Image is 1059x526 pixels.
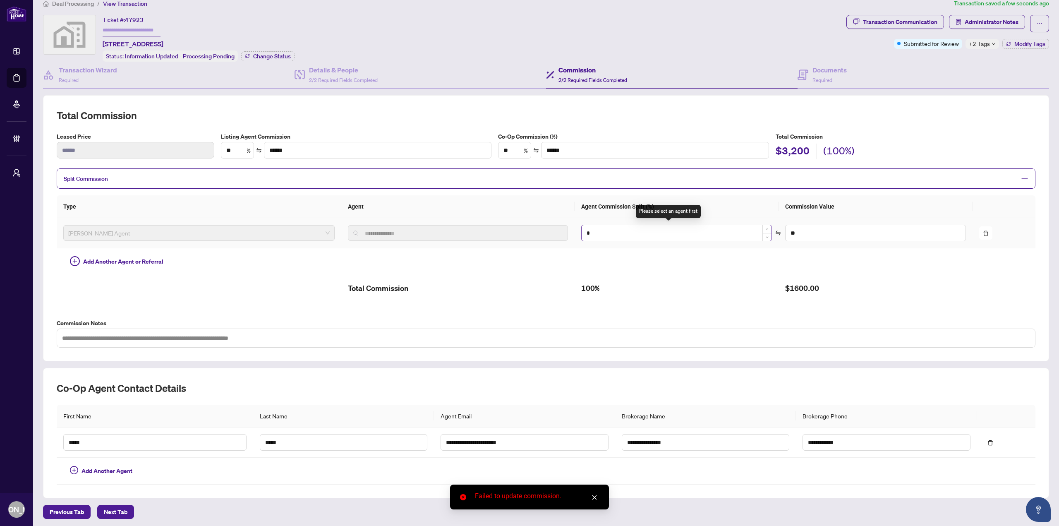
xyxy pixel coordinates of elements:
h4: Documents [812,65,847,75]
span: Increase Value [762,225,771,233]
button: Add Another Agent [63,464,139,478]
span: swap [775,230,781,236]
span: Submitted for Review [904,39,959,48]
span: delete [983,231,989,236]
span: close-circle [460,494,466,500]
span: Add Another Agent [81,466,132,476]
span: Split Commission [64,175,108,183]
span: ellipsis [1037,21,1042,26]
div: Ticket #: [103,15,144,24]
span: Next Tab [104,505,127,519]
span: Modify Tags [1014,41,1045,47]
th: Agent Email [434,405,615,428]
span: [STREET_ADDRESS] [103,39,163,49]
span: swap [256,147,262,153]
span: Information Updated - Processing Pending [125,53,235,60]
th: Agent Commission Split (%) [575,195,779,218]
img: search_icon [353,231,358,235]
th: First Name [57,405,253,428]
span: minus [1021,175,1028,183]
th: Commission Value [779,195,973,218]
th: Last Name [253,405,434,428]
h2: (100%) [823,144,855,160]
div: Transaction Communication [863,15,937,29]
span: home [43,1,49,7]
button: Add Another Agent or Referral [63,255,170,268]
span: RAHR Agent [68,227,330,239]
th: Agent [341,195,575,218]
span: plus-circle [70,466,78,474]
div: Please select an agent first [636,205,701,218]
span: close [592,495,597,500]
button: Open asap [1026,497,1051,522]
div: Failed to update commission. [475,491,599,501]
span: Administrator Notes [965,15,1018,29]
span: solution [956,19,961,25]
h2: 100% [581,282,772,295]
span: Add Another Agent or Referral [83,257,163,266]
h4: Details & People [309,65,378,75]
h4: Commission [558,65,627,75]
th: Type [57,195,341,218]
button: Next Tab [97,505,134,519]
span: Previous Tab [50,505,84,519]
span: swap [533,147,539,153]
th: Brokerage Phone [796,405,977,428]
label: Co-Op Commission (%) [498,132,769,141]
span: 47923 [125,16,144,24]
button: Change Status [241,51,295,61]
span: Decrease Value [762,233,771,241]
span: down [766,236,769,239]
button: Transaction Communication [846,15,944,29]
img: svg%3e [43,15,96,54]
button: Previous Tab [43,505,91,519]
div: Status: [103,50,238,62]
h2: Co-op Agent Contact Details [57,382,1035,395]
label: Listing Agent Commission [221,132,491,141]
label: Commission Notes [57,319,1035,328]
div: Split Commission [57,168,1035,189]
button: Modify Tags [1002,39,1049,49]
span: plus-circle [70,256,80,266]
button: Administrator Notes [949,15,1025,29]
span: down [992,42,996,46]
span: Change Status [253,53,291,59]
img: logo [7,6,26,22]
h2: Total Commission [57,109,1035,122]
th: Brokerage Name [615,405,796,428]
span: delete [987,440,993,446]
span: 2/2 Required Fields Completed [558,77,627,83]
a: Close [590,493,599,502]
h2: $3,200 [776,144,810,160]
span: Required [59,77,79,83]
span: +2 Tags [969,39,990,48]
h4: Transaction Wizard [59,65,117,75]
span: user-switch [12,169,21,177]
span: up [766,228,769,231]
span: 2/2 Required Fields Completed [309,77,378,83]
label: Leased Price [57,132,214,141]
h2: $1600.00 [785,282,966,295]
h5: Total Commission [776,132,1035,141]
span: Required [812,77,832,83]
h2: Total Commission [348,282,568,295]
